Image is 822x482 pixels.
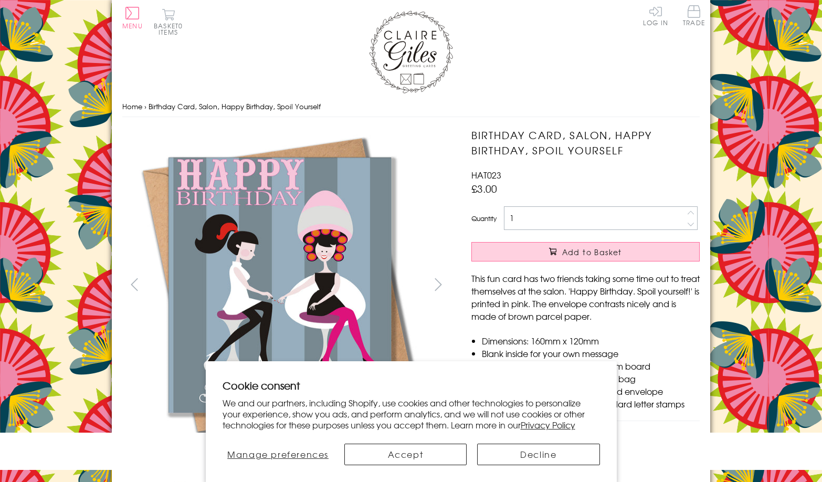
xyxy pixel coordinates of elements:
[159,21,183,37] span: 0 items
[643,5,668,26] a: Log In
[471,214,497,223] label: Quantity
[223,397,600,430] p: We and our partners, including Shopify, use cookies and other technologies to personalize your ex...
[683,5,705,28] a: Trade
[122,21,143,30] span: Menu
[122,101,142,111] a: Home
[482,334,700,347] li: Dimensions: 160mm x 120mm
[344,444,467,465] button: Accept
[154,8,183,35] button: Basket0 items
[122,7,143,29] button: Menu
[223,378,600,393] h2: Cookie consent
[482,347,700,360] li: Blank inside for your own message
[144,101,146,111] span: ›
[471,272,700,322] p: This fun card has two friends taking some time out to treat themselves at the salon. 'Happy Birth...
[122,128,437,443] img: Birthday Card, Salon, Happy Birthday, Spoil Yourself
[149,101,321,111] span: Birthday Card, Salon, Happy Birthday, Spoil Yourself
[562,247,622,257] span: Add to Basket
[521,418,575,431] a: Privacy Policy
[477,444,599,465] button: Decline
[471,181,497,196] span: £3.00
[227,448,329,460] span: Manage preferences
[482,360,700,372] li: Printed in the U.K on quality 350gsm board
[683,5,705,26] span: Trade
[471,242,700,261] button: Add to Basket
[471,169,501,181] span: HAT023
[471,128,700,158] h1: Birthday Card, Salon, Happy Birthday, Spoil Yourself
[122,96,700,118] nav: breadcrumbs
[122,273,146,296] button: prev
[369,11,453,93] img: Claire Giles Greetings Cards
[427,273,450,296] button: next
[223,444,334,465] button: Manage preferences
